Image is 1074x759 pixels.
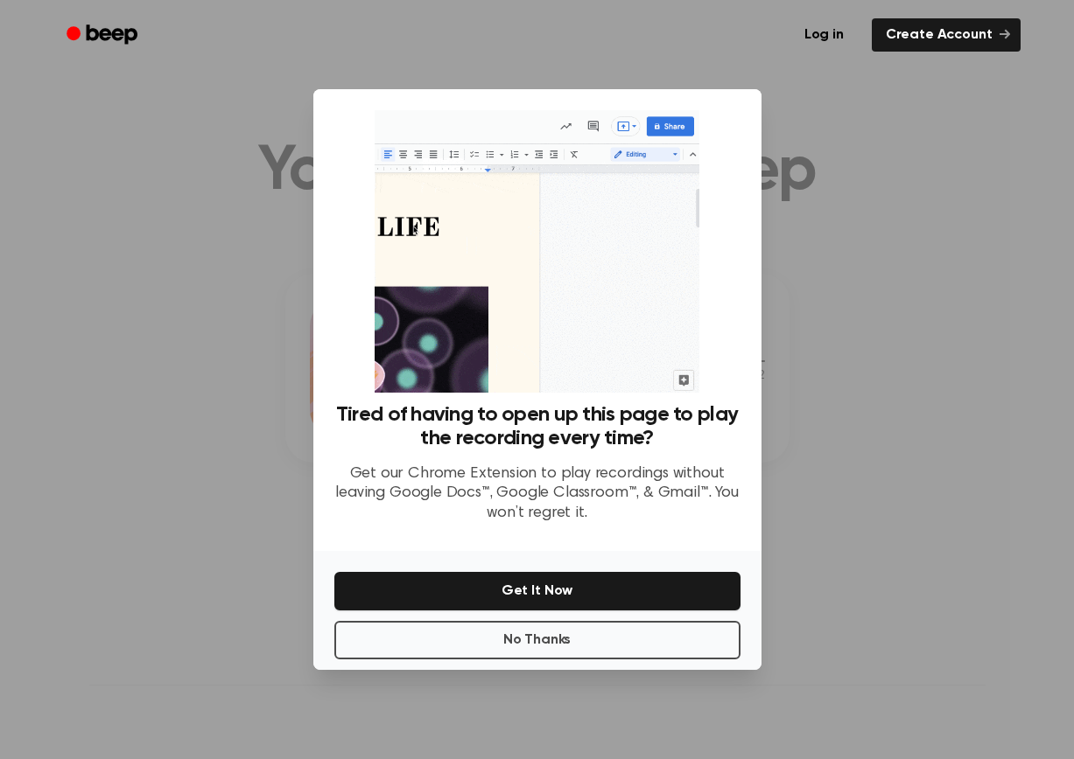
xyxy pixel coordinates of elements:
[54,18,153,52] a: Beep
[375,110,699,393] img: Beep extension in action
[787,15,861,55] a: Log in
[334,572,741,610] button: Get It Now
[872,18,1021,52] a: Create Account
[334,403,741,450] h3: Tired of having to open up this page to play the recording every time?
[334,464,741,524] p: Get our Chrome Extension to play recordings without leaving Google Docs™, Google Classroom™, & Gm...
[334,621,741,659] button: No Thanks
